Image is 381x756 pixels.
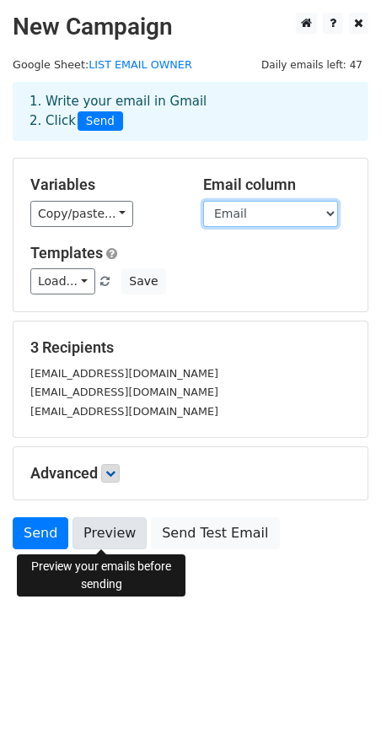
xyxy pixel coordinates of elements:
a: Daily emails left: 47 [255,58,368,71]
div: Preview your emails before sending [17,554,185,597]
small: [EMAIL_ADDRESS][DOMAIN_NAME] [30,405,218,418]
a: Load... [30,268,95,294]
a: Send Test Email [151,517,279,549]
a: Copy/paste... [30,201,133,227]
iframe: Chat Widget [297,675,381,756]
div: 1. Write your email in Gmail 2. Click [17,92,364,131]
small: Google Sheet: [13,58,192,71]
h5: Variables [30,175,178,194]
a: Templates [30,244,103,262]
span: Send [78,111,123,132]
small: [EMAIL_ADDRESS][DOMAIN_NAME] [30,367,218,380]
h5: Email column [203,175,351,194]
h2: New Campaign [13,13,368,41]
a: Preview [72,517,147,549]
span: Daily emails left: 47 [255,56,368,74]
a: LIST EMAIL OWNER [89,58,192,71]
a: Send [13,517,68,549]
button: Save [121,268,165,294]
h5: 3 Recipients [30,338,351,357]
h5: Advanced [30,464,351,483]
small: [EMAIL_ADDRESS][DOMAIN_NAME] [30,386,218,398]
